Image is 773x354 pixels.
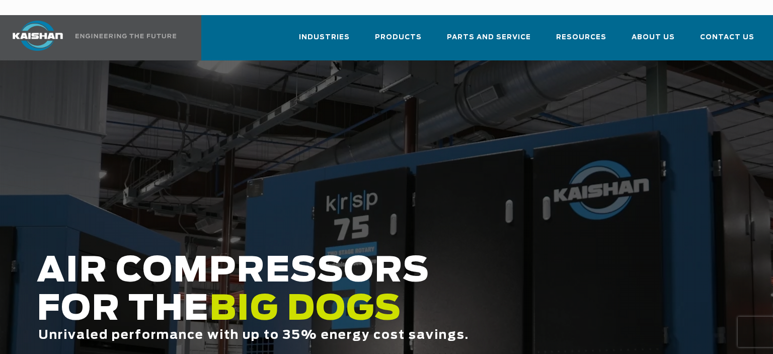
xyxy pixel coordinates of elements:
span: Parts and Service [447,32,531,43]
a: Contact Us [700,24,754,58]
span: Resources [556,32,606,43]
img: Engineering the future [75,34,176,38]
a: About Us [632,24,675,58]
a: Parts and Service [447,24,531,58]
a: Products [375,24,422,58]
span: Contact Us [700,32,754,43]
span: Products [375,32,422,43]
span: Unrivaled performance with up to 35% energy cost savings. [38,329,469,341]
span: About Us [632,32,675,43]
span: Industries [299,32,350,43]
span: BIG DOGS [209,293,402,327]
a: Industries [299,24,350,58]
a: Resources [556,24,606,58]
